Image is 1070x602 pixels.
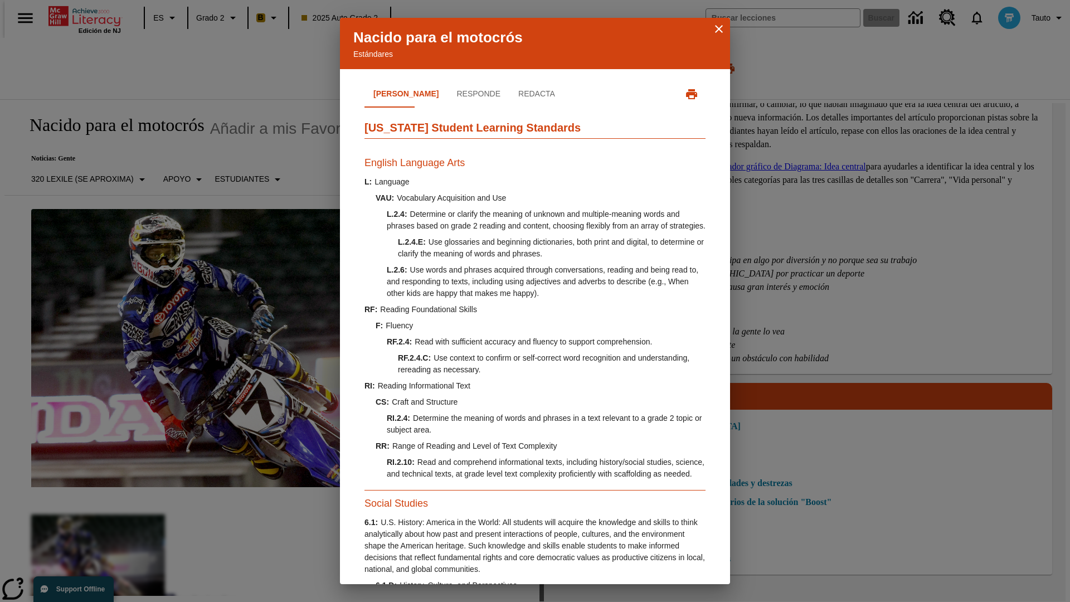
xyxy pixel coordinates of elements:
h2: [US_STATE] Student Learning Standards [364,119,706,139]
span: History, Culture, and Perspectives [400,581,517,590]
span: U.S. History: America in the World: All students will acquire the knowledge and skills to think a... [364,518,705,574]
span: CS : [376,397,389,406]
span: VAU : [376,193,394,202]
span: Use words and phrases acquired through conversations, reading and being read to, and responding t... [387,265,698,298]
span: RF.2.4.C : [398,353,431,362]
span: L.2.4.E : [398,237,426,246]
span: Range of Reading and Level of Text Complexity [392,441,557,450]
span: Determine the meaning of words and phrases in a text relevant to a grade 2 topic or subject area. [387,414,702,434]
span: Use context to confirm or self-correct word recognition and understanding, rereading as necessary. [398,353,689,374]
span: L : [364,177,372,186]
span: Read and comprehend informational texts, including history/social studies, science, and technical... [387,458,704,478]
h3: Social Studies [364,496,706,511]
div: Navegación por la pestaña Estándares [364,81,564,108]
button: Redacta. [509,81,564,108]
span: 6.1.D : [376,581,397,590]
button: Responde. [448,81,509,108]
span: Fluency [386,321,413,330]
h3: English Language Arts [364,156,706,171]
p: Nacido para el motocrós [353,27,717,48]
span: Language [374,177,409,186]
span: Vocabulary Acquisition and Use [397,193,506,202]
span: F : [376,321,383,330]
span: RI.2.4 : [387,414,410,423]
button: Lee. [364,81,448,108]
span: Read with sufficient accuracy and fluency to support comprehension. [415,337,652,346]
span: Craft and Structure [392,397,458,406]
span: RR : [376,441,390,450]
span: Reading Informational Text [378,381,470,390]
span: Use glossaries and beginning dictionaries, both print and digital, to determine or clarify the me... [398,237,704,258]
div: Lee. [364,150,706,601]
button: Cerrar [712,22,726,36]
span: L.2.6 : [387,265,407,274]
span: Determine or clarify the meaning of unknown and multiple-meaning words and phrases based on grade... [387,210,706,230]
span: 6.1 : [364,518,378,527]
span: Reading Foundational Skills [380,305,477,314]
span: RF : [364,305,377,314]
span: RI.2.10 : [387,458,415,467]
span: RI : [364,381,375,390]
span: RF.2.4 : [387,337,412,346]
button: Imprimir [678,80,706,108]
span: L.2.4 : [387,210,407,219]
p: Estándares [353,48,717,60]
